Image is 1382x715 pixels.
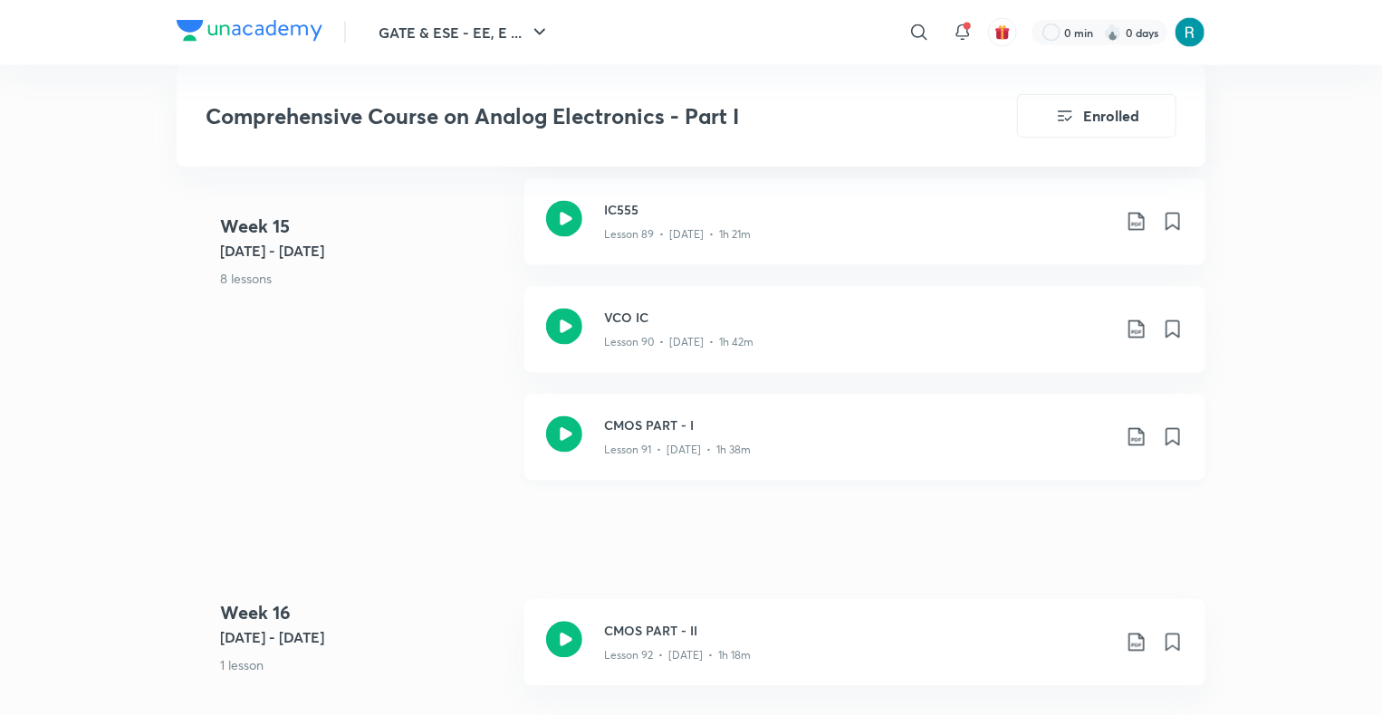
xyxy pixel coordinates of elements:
[604,416,1111,435] h3: CMOS PART - I
[604,335,753,351] p: Lesson 90 • [DATE] • 1h 42m
[206,103,915,129] h3: Comprehensive Course on Analog Electronics - Part I
[220,627,510,649] h5: [DATE] - [DATE]
[524,600,1205,708] a: CMOS PART - IILesson 92 • [DATE] • 1h 18m
[368,14,561,51] button: GATE & ESE - EE, E ...
[524,179,1205,287] a: IC555Lesson 89 • [DATE] • 1h 21m
[177,20,322,46] a: Company Logo
[1104,24,1122,42] img: streak
[220,269,510,288] p: 8 lessons
[604,201,1111,220] h3: IC555
[524,395,1205,502] a: CMOS PART - ILesson 91 • [DATE] • 1h 38m
[220,656,510,675] p: 1 lesson
[604,622,1111,641] h3: CMOS PART - II
[220,240,510,262] h5: [DATE] - [DATE]
[994,24,1011,41] img: avatar
[988,18,1017,47] button: avatar
[604,309,1111,328] h3: VCO IC
[604,227,751,243] p: Lesson 89 • [DATE] • 1h 21m
[604,443,751,459] p: Lesson 91 • [DATE] • 1h 38m
[604,648,751,664] p: Lesson 92 • [DATE] • 1h 18m
[524,287,1205,395] a: VCO ICLesson 90 • [DATE] • 1h 42m
[1017,94,1176,138] button: Enrolled
[1175,17,1205,48] img: AaDeeTri
[220,213,510,240] h4: Week 15
[220,600,510,627] h4: Week 16
[177,20,322,42] img: Company Logo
